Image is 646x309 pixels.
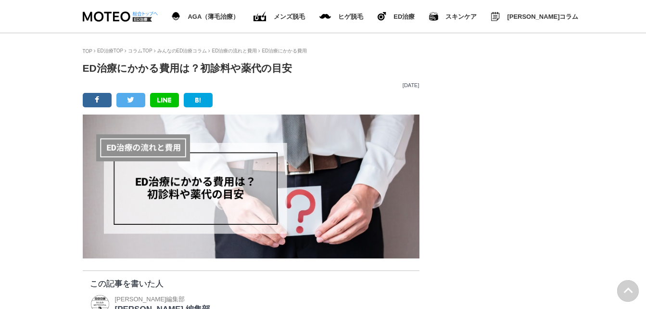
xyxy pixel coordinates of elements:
img: AGA（薄毛治療） [172,12,181,21]
span: メンズ脱毛 [274,13,305,20]
a: TOP [83,49,92,54]
a: みんなのMOTEOコラム [PERSON_NAME]コラム [491,10,578,23]
li: ED治療にかかる費用 [258,48,307,54]
a: AGA（薄毛治療） AGA（薄毛治療） [172,10,240,23]
img: PAGE UP [617,280,639,302]
img: LINE [157,98,171,103]
span: [PERSON_NAME]コラム [507,13,578,20]
img: ED（勃起不全）治療 [253,12,266,22]
a: ED治療の流れと費用 [212,48,257,53]
span: [PERSON_NAME]編集部 [115,296,185,303]
a: ヒゲ脱毛 ED治療 [378,10,415,23]
img: 総合トップへ [132,12,158,16]
a: メンズ脱毛 ヒゲ脱毛 [319,12,363,22]
p: この記事を書いた人 [90,278,412,289]
span: スキンケア [445,13,477,20]
img: B! [195,98,201,103]
span: ED治療 [393,13,415,20]
img: ED治療にかかる費用は？ [83,115,419,258]
a: ED治療TOP [97,48,123,53]
img: ヒゲ脱毛 [378,12,386,21]
img: MOTEO ED [83,12,152,22]
a: コラムTOP [128,48,152,53]
span: AGA（薄毛治療） [188,13,239,20]
img: メンズ脱毛 [319,14,331,19]
a: スキンケア [429,10,477,23]
a: ED（勃起不全）治療 メンズ脱毛 [253,10,305,24]
a: みんなのED治療コラム [157,48,207,53]
h1: ED治療にかかる費用は？初診料や薬代の目安 [83,62,419,75]
img: みんなのMOTEOコラム [491,12,500,21]
span: ヒゲ脱毛 [338,13,363,20]
p: [DATE] [83,82,419,88]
